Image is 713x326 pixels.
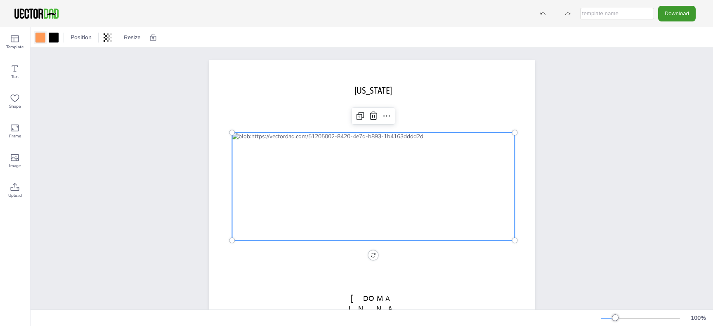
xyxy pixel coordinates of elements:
div: 100 % [688,314,708,322]
button: Download [658,6,696,21]
span: Upload [8,192,22,199]
span: Text [11,73,19,80]
span: Template [6,44,24,50]
img: VectorDad-1.png [13,7,60,20]
span: Frame [9,133,21,139]
span: [DOMAIN_NAME] [349,294,395,324]
button: Resize [120,31,144,44]
span: Image [9,163,21,169]
span: Shape [9,103,21,110]
span: Position [69,33,93,41]
span: [US_STATE] [354,85,392,96]
input: template name [580,8,654,19]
